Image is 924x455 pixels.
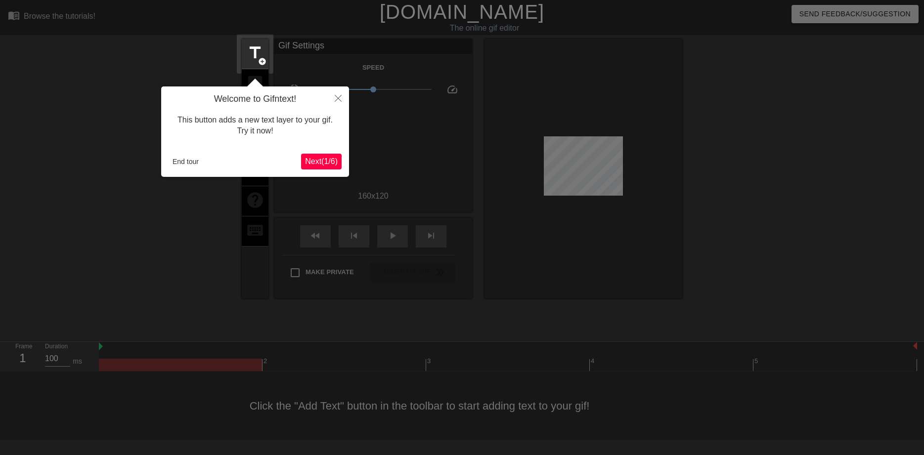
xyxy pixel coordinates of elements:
[327,86,349,109] button: Close
[169,154,203,169] button: End tour
[169,105,342,147] div: This button adds a new text layer to your gif. Try it now!
[169,94,342,105] h4: Welcome to Gifntext!
[305,157,338,165] span: Next ( 1 / 6 )
[301,154,342,169] button: Next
